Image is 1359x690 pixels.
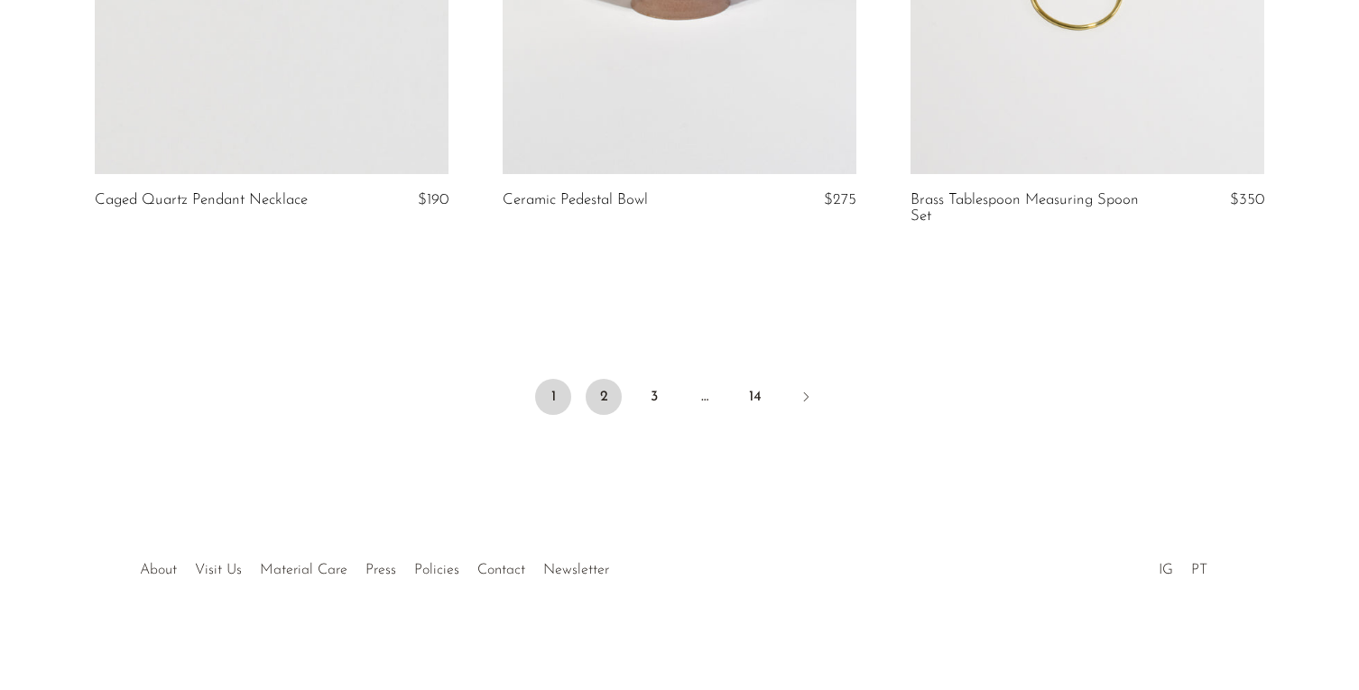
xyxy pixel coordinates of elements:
[535,379,571,415] span: 1
[95,192,308,208] a: Caged Quartz Pendant Necklace
[788,379,824,419] a: Next
[477,563,525,577] a: Contact
[503,192,648,208] a: Ceramic Pedestal Bowl
[131,548,618,583] ul: Quick links
[365,563,396,577] a: Press
[636,379,672,415] a: 3
[911,192,1147,225] a: Brass Tablespoon Measuring Spoon Set
[687,379,723,415] span: …
[140,563,177,577] a: About
[260,563,347,577] a: Material Care
[1150,548,1216,583] ul: Social Medias
[195,563,242,577] a: Visit Us
[737,379,773,415] a: 14
[414,563,459,577] a: Policies
[418,192,448,207] span: $190
[1159,563,1173,577] a: IG
[1191,563,1207,577] a: PT
[586,379,622,415] a: 2
[1230,192,1264,207] span: $350
[824,192,856,207] span: $275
